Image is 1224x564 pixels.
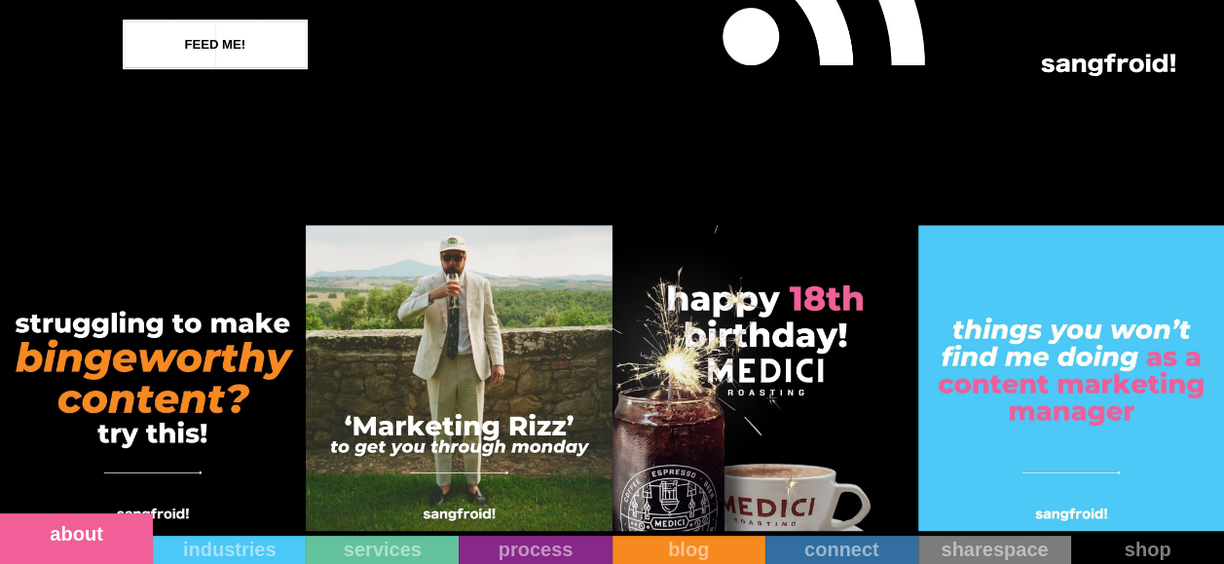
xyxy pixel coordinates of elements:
div: sharespace [918,538,1071,561]
div: shop [1071,538,1224,561]
a: connect [765,536,918,564]
div: process [459,538,612,561]
a: services [306,536,459,564]
a: sharespace [918,536,1071,564]
img: logo [1041,54,1175,76]
a: industries [153,536,306,564]
div: connect [765,538,918,561]
a: blog [612,536,765,564]
a: process [459,536,612,564]
div: blog [612,538,765,561]
div: services [306,538,459,561]
div: industries [153,538,306,561]
a: privacy policy [14,379,71,390]
a: shop [1071,536,1224,564]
